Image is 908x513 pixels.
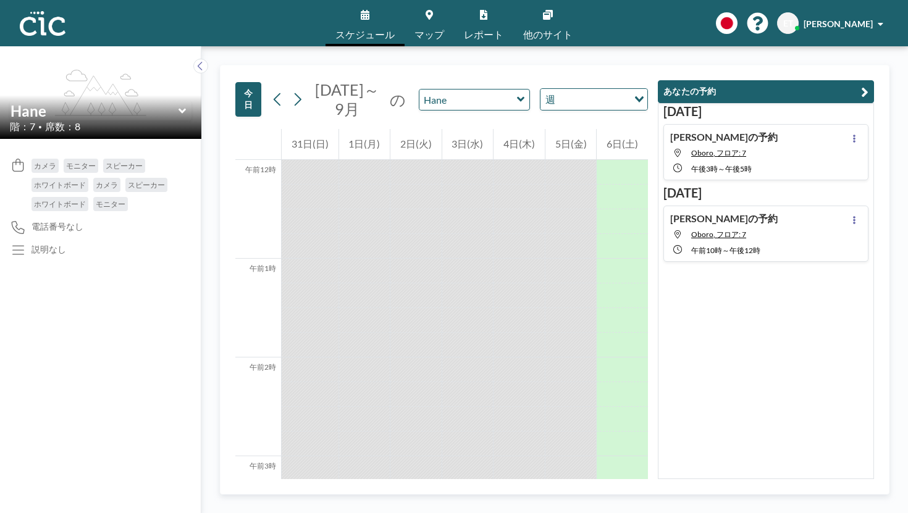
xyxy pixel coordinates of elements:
[670,131,778,143] font: [PERSON_NAME]の予約
[20,11,65,36] img: 組織ロゴ
[691,246,722,255] font: 午前10時
[670,212,778,224] font: [PERSON_NAME]の予約
[555,138,587,149] font: 5日(金)
[725,164,752,173] font: 午後5時
[545,93,555,105] font: 週
[691,230,746,239] span: オボロ、フロア: 7
[11,102,179,120] input: 羽根
[250,362,276,372] font: 午前2時
[38,123,42,130] font: •
[419,90,516,110] input: 羽根
[691,148,746,157] span: オボロ、フロア: 7
[722,246,729,255] font: ～
[414,28,444,40] font: マップ
[718,164,725,173] font: ～
[729,246,760,255] font: 午後12時
[235,82,261,117] button: 今日
[10,120,35,132] font: 階：7
[335,28,395,40] font: スケジュール
[691,164,718,173] font: 午後3時
[607,138,638,149] font: 6日(土)
[390,90,406,109] font: の
[250,264,276,273] font: 午前1時
[663,185,702,200] font: [DATE]
[106,161,143,170] font: スピーカー
[464,28,503,40] font: レポート
[400,138,432,149] font: 2日(火)
[452,138,483,149] font: 3日(水)
[663,104,702,119] font: [DATE]
[244,88,253,110] font: 今日
[783,18,793,28] font: ET
[804,19,873,29] font: [PERSON_NAME]
[34,180,86,190] font: ホワイトボード
[663,86,717,96] font: あなたの予約
[292,138,329,149] font: 31日(日)
[523,28,573,40] font: 他のサイト
[245,165,276,174] font: 午前12時
[66,161,96,170] font: モニター
[128,180,165,190] font: スピーカー
[32,221,83,231] font: 電話番号なし
[96,180,118,190] font: カメラ
[348,138,380,149] font: 1日(月)
[658,80,874,103] button: あなたの予約
[34,199,86,209] font: ホワイトボード
[559,91,627,107] input: オプションを検索
[315,80,379,118] font: [DATE]～9月
[45,120,80,132] font: 席数：8
[503,138,535,149] font: 4日(木)
[32,244,66,254] font: 説明なし
[96,199,125,209] font: モニター
[34,161,56,170] font: カメラ
[250,461,276,470] font: 午前3時
[540,89,647,110] div: オプションを検索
